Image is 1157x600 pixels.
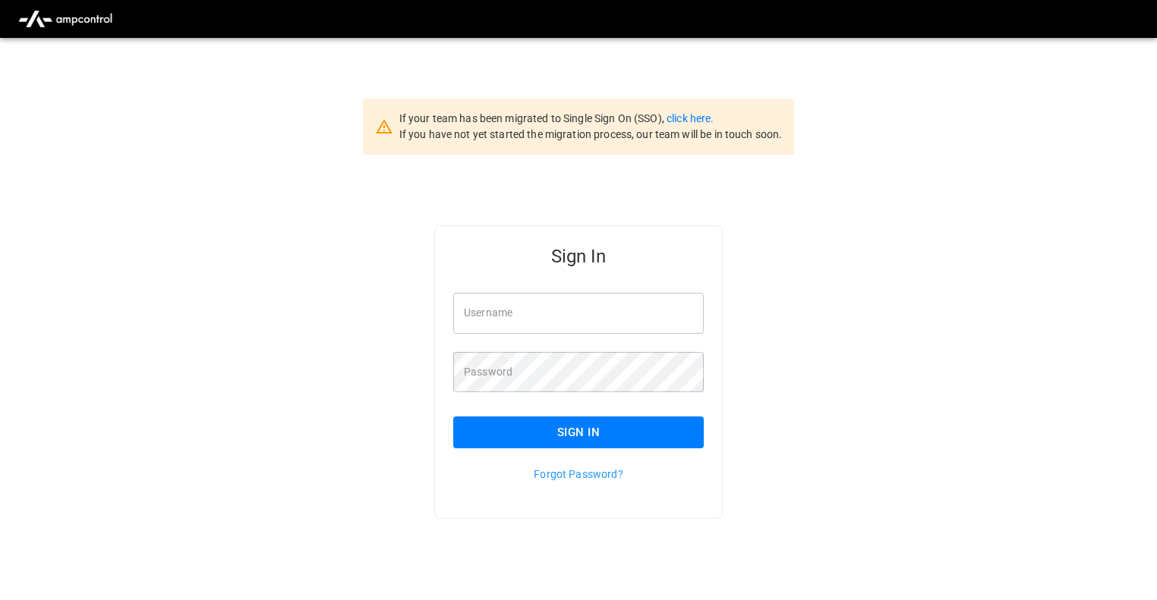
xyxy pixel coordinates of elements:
[453,244,704,269] h5: Sign In
[399,112,667,124] span: If your team has been migrated to Single Sign On (SSO),
[453,416,704,448] button: Sign In
[453,466,704,482] p: Forgot Password?
[399,128,783,140] span: If you have not yet started the migration process, our team will be in touch soon.
[12,5,118,33] img: ampcontrol.io logo
[667,112,714,124] a: click here.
